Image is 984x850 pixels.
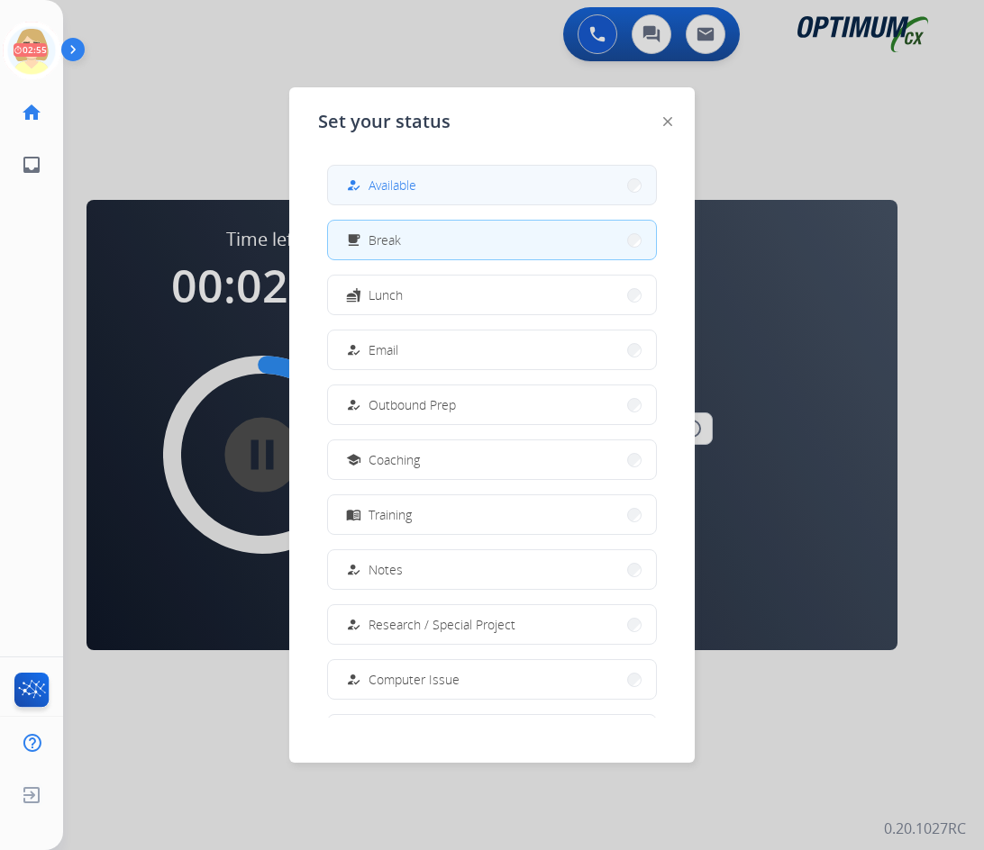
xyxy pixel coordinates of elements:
img: close-button [663,117,672,126]
mat-icon: how_to_reg [346,672,361,687]
button: Computer Issue [328,660,656,699]
span: Break [369,231,401,249]
button: Lunch [328,276,656,314]
button: Research / Special Project [328,605,656,644]
span: Email [369,340,398,359]
mat-icon: inbox [21,154,42,176]
span: Set your status [318,109,451,134]
p: 0.20.1027RC [884,818,966,839]
button: Training [328,495,656,534]
span: Notes [369,560,403,579]
mat-icon: how_to_reg [346,617,361,632]
mat-icon: how_to_reg [346,177,361,193]
span: Coaching [369,450,420,469]
button: Break [328,221,656,259]
span: Outbound Prep [369,395,456,414]
mat-icon: school [346,452,361,467]
span: Research / Special Project [369,615,515,634]
mat-icon: how_to_reg [346,397,361,412]
span: Computer Issue [369,670,460,689]
mat-icon: how_to_reg [346,342,361,357]
mat-icon: home [21,102,42,123]
button: Email [328,330,656,369]
mat-icon: menu_book [346,507,361,522]
button: Notes [328,550,656,589]
mat-icon: how_to_reg [346,562,361,577]
button: Available [328,166,656,204]
mat-icon: free_breakfast [346,232,361,248]
span: Lunch [369,285,403,304]
button: Outbound Prep [328,385,656,424]
span: Training [369,505,412,524]
mat-icon: fastfood [346,287,361,303]
span: Available [369,176,416,194]
button: Coaching [328,440,656,479]
button: Internet Issue [328,715,656,754]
